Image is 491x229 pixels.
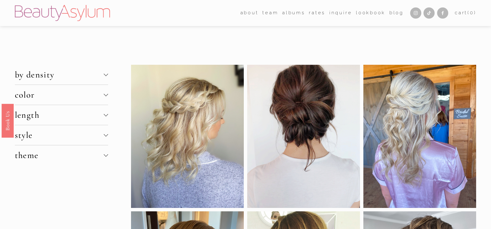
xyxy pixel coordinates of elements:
a: Inquire [329,8,352,18]
button: by density [15,65,108,85]
span: by density [15,69,104,80]
a: Rates [309,8,325,18]
span: ( ) [467,10,476,15]
a: albums [282,8,305,18]
span: about [240,9,259,17]
button: theme [15,145,108,165]
a: Instagram [410,7,421,19]
button: style [15,125,108,145]
button: length [15,105,108,125]
a: Facebook [437,7,448,19]
span: theme [15,150,104,161]
a: folder dropdown [240,8,259,18]
img: Beauty Asylum | Bridal Hair &amp; Makeup Charlotte &amp; Atlanta [15,5,110,21]
a: folder dropdown [262,8,278,18]
span: 0 [470,10,474,15]
span: color [15,90,104,100]
a: TikTok [423,7,435,19]
span: team [262,9,278,17]
span: length [15,110,104,120]
a: 0 items in cart [455,9,476,17]
a: Book Us [2,103,14,137]
button: color [15,85,108,105]
a: Blog [389,8,404,18]
span: style [15,130,104,140]
a: Lookbook [356,8,385,18]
